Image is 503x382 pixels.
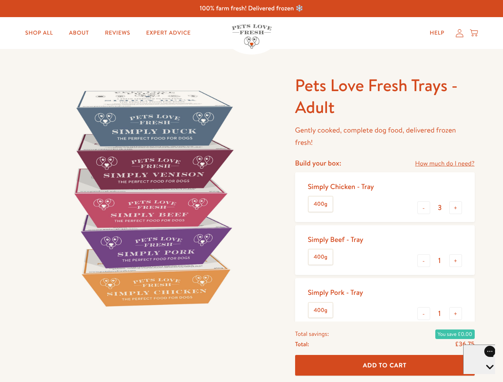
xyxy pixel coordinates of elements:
[449,254,462,267] button: +
[309,303,333,318] label: 400g
[449,307,462,320] button: +
[140,25,197,41] a: Expert Advice
[308,235,363,244] div: Simply Beef - Tray
[308,182,374,191] div: Simply Chicken - Tray
[308,288,363,297] div: Simply Pork - Tray
[295,158,341,168] h4: Build your box:
[449,201,462,214] button: +
[417,201,430,214] button: -
[63,25,95,41] a: About
[417,254,430,267] button: -
[463,345,495,374] iframe: Gorgias live chat messenger
[455,340,474,349] span: £36.75
[295,339,309,349] span: Total:
[309,197,333,212] label: 400g
[295,329,329,339] span: Total savings:
[423,25,451,41] a: Help
[295,124,475,148] p: Gently cooked, complete dog food, delivered frozen fresh!
[29,74,276,322] img: Pets Love Fresh Trays - Adult
[435,329,475,339] span: You save £0.00
[309,249,333,265] label: 400g
[98,25,136,41] a: Reviews
[232,24,272,49] img: Pets Love Fresh
[295,74,475,118] h1: Pets Love Fresh Trays - Adult
[415,158,474,169] a: How much do I need?
[19,25,59,41] a: Shop All
[417,307,430,320] button: -
[295,355,475,376] button: Add To Cart
[363,361,407,369] span: Add To Cart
